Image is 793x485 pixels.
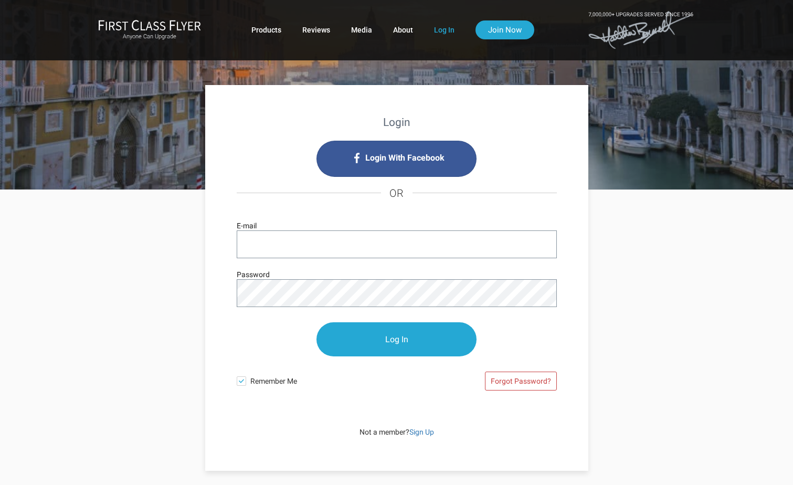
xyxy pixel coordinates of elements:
span: Not a member? [360,428,434,436]
i: Login with Facebook [316,141,477,177]
img: First Class Flyer [98,19,201,30]
a: Reviews [302,20,330,39]
span: Login With Facebook [365,150,445,166]
a: About [393,20,413,39]
a: Log In [434,20,454,39]
input: Log In [316,322,477,356]
a: Join Now [475,20,534,39]
a: Products [251,20,281,39]
a: Media [351,20,372,39]
span: Remember Me [250,371,397,387]
a: Forgot Password? [485,372,557,391]
label: Password [237,269,270,280]
label: E-mail [237,220,257,231]
small: Anyone Can Upgrade [98,33,201,40]
a: Sign Up [409,428,434,436]
strong: Login [383,116,410,129]
h4: OR [237,177,557,209]
a: First Class FlyerAnyone Can Upgrade [98,19,201,40]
